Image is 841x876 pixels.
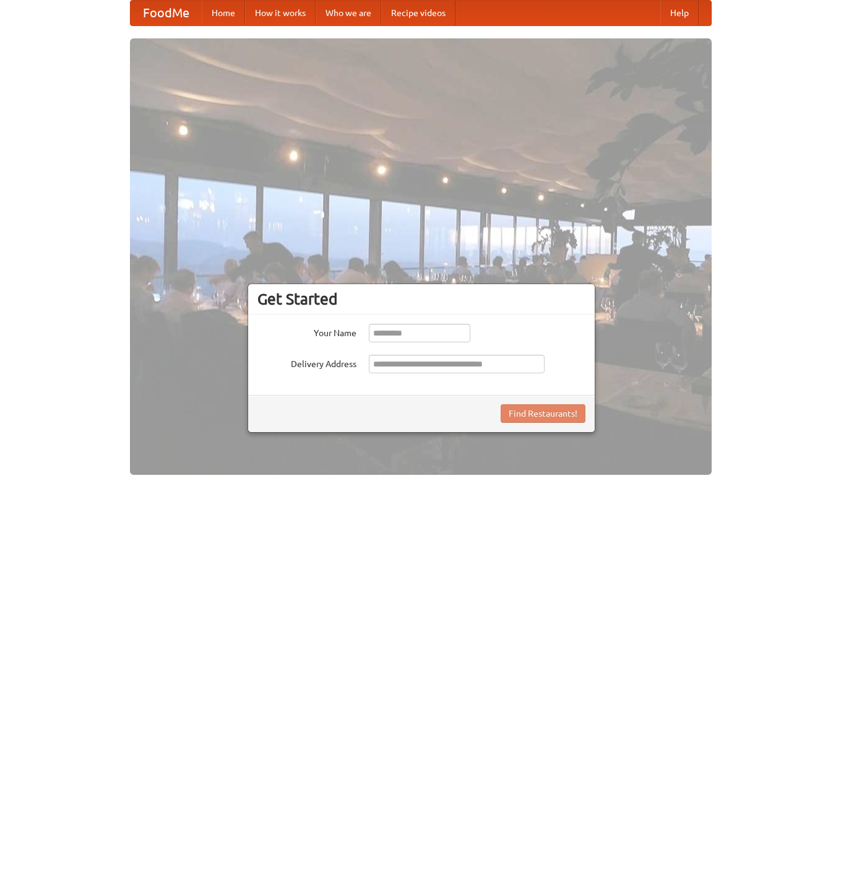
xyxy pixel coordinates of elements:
[245,1,316,25] a: How it works
[257,324,356,339] label: Your Name
[131,1,202,25] a: FoodMe
[660,1,699,25] a: Help
[257,355,356,370] label: Delivery Address
[202,1,245,25] a: Home
[316,1,381,25] a: Who we are
[381,1,455,25] a: Recipe videos
[257,290,585,308] h3: Get Started
[501,404,585,423] button: Find Restaurants!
